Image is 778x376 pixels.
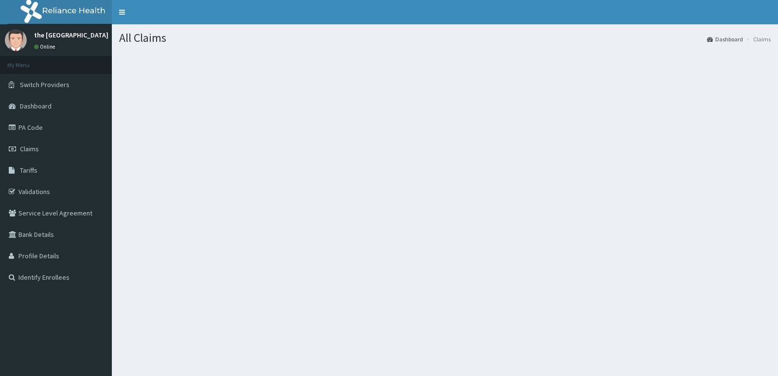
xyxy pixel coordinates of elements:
[744,35,771,43] li: Claims
[34,43,57,50] a: Online
[119,32,771,44] h1: All Claims
[5,29,27,51] img: User Image
[34,32,108,38] p: the [GEOGRAPHIC_DATA]
[707,35,743,43] a: Dashboard
[20,80,70,89] span: Switch Providers
[20,144,39,153] span: Claims
[20,102,52,110] span: Dashboard
[20,166,37,175] span: Tariffs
